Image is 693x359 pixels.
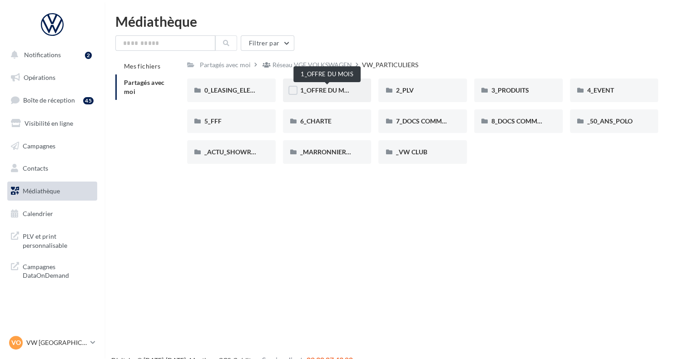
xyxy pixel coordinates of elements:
span: Campagnes DataOnDemand [23,261,94,280]
span: VO [11,338,21,347]
p: VW [GEOGRAPHIC_DATA] [26,338,87,347]
span: 4_EVENT [587,86,614,94]
div: 45 [83,97,94,104]
span: Calendrier [23,210,53,217]
span: 8_DOCS COMMUNICATION [491,117,572,125]
span: Médiathèque [23,187,60,195]
span: 7_DOCS COMMERCIAUX [396,117,469,125]
a: Contacts [5,159,99,178]
span: _ACTU_SHOWROOM [204,148,267,156]
a: Boîte de réception45 [5,90,99,110]
span: Opérations [24,74,55,81]
button: Filtrer par [241,35,294,51]
div: Réseau VGF VOLKSWAGEN [272,60,352,69]
a: Calendrier [5,204,99,223]
div: Médiathèque [115,15,682,28]
span: Campagnes [23,142,55,149]
span: _MARRONNIERS_25 [300,148,360,156]
span: PLV et print personnalisable [23,230,94,250]
span: Boîte de réception [23,96,75,104]
a: Médiathèque [5,182,99,201]
span: _50_ANS_POLO [587,117,633,125]
div: 1_OFFRE DU MOIS [293,66,361,82]
span: _VW CLUB [396,148,427,156]
button: Notifications 2 [5,45,95,64]
a: Campagnes [5,137,99,156]
span: Visibilité en ligne [25,119,73,127]
a: Visibilité en ligne [5,114,99,133]
span: Contacts [23,164,48,172]
span: 6_CHARTE [300,117,332,125]
span: 0_LEASING_ELECTRIQUE [204,86,277,94]
span: Mes fichiers [124,62,160,70]
span: 3_PRODUITS [491,86,529,94]
span: Partagés avec moi [124,79,165,95]
span: 1_OFFRE DU MOIS [300,86,355,94]
a: PLV et print personnalisable [5,226,99,253]
div: 2 [85,52,92,59]
div: Partagés avec moi [200,60,251,69]
a: VO VW [GEOGRAPHIC_DATA] [7,334,97,351]
div: VW_PARTICULIERS [362,60,418,69]
a: Opérations [5,68,99,87]
span: 2_PLV [396,86,413,94]
a: Campagnes DataOnDemand [5,257,99,284]
span: 5_FFF [204,117,222,125]
span: Notifications [24,51,61,59]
